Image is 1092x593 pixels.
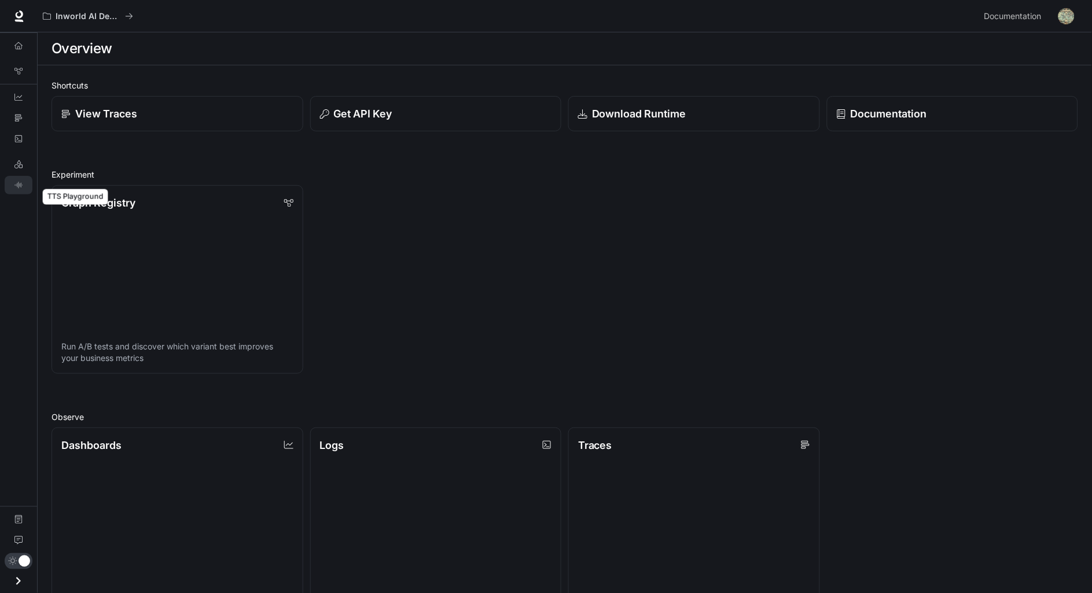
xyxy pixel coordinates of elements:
[5,88,32,106] a: Dashboards
[851,106,927,121] p: Documentation
[52,168,1078,181] h2: Experiment
[1058,8,1075,24] img: User avatar
[5,531,32,550] a: Feedback
[592,106,686,121] p: Download Runtime
[52,96,303,131] a: View Traces
[980,5,1050,28] a: Documentation
[75,106,137,121] p: View Traces
[52,79,1078,91] h2: Shortcuts
[5,130,32,148] a: Logs
[334,106,392,121] p: Get API Key
[52,411,1078,423] h2: Observe
[568,96,820,131] a: Download Runtime
[61,437,122,453] p: Dashboards
[43,189,108,205] div: TTS Playground
[5,109,32,127] a: Traces
[5,62,32,80] a: Graph Registry
[5,36,32,55] a: Overview
[310,96,562,131] button: Get API Key
[38,5,138,28] button: All workspaces
[5,510,32,529] a: Documentation
[827,96,1079,131] a: Documentation
[578,437,612,453] p: Traces
[1055,5,1078,28] button: User avatar
[5,155,32,174] a: LLM Playground
[5,569,31,593] button: Open drawer
[52,37,112,60] h1: Overview
[320,437,344,453] p: Logs
[5,176,32,194] a: TTS Playground
[19,554,30,567] span: Dark mode toggle
[52,185,303,374] a: Graph RegistryRun A/B tests and discover which variant best improves your business metrics
[56,12,120,21] p: Inworld AI Demos
[984,9,1042,24] span: Documentation
[61,341,293,364] p: Run A/B tests and discover which variant best improves your business metrics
